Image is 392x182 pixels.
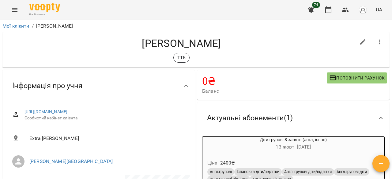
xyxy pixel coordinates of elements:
nav: breadcrumb [2,22,390,30]
span: Англ.групові діти [334,169,369,175]
h4: [PERSON_NAME] [7,37,356,50]
span: Баланс [202,87,327,95]
a: [PERSON_NAME][GEOGRAPHIC_DATA] [29,158,113,164]
img: Voopty Logo [29,3,60,12]
button: Menu [7,2,22,17]
p: [PERSON_NAME] [36,22,73,30]
span: 74 [312,2,320,8]
li: / [32,22,34,30]
span: 13 жовт - [DATE] [276,144,311,150]
span: Англ. групові діти/підлітки [282,169,334,175]
span: Англ.групові інтенсив [250,176,293,182]
p: ТТ5 [177,54,186,61]
span: UA [376,6,382,13]
p: 2400 ₴ [220,159,235,167]
img: avatar_s.png [359,6,367,14]
span: Англ.групові [207,169,234,175]
span: Актуальні абонементи ( 1 ) [207,113,293,123]
span: Англ.групові підлітки [207,176,250,182]
a: [URL][DOMAIN_NAME] [24,109,68,114]
div: Діти групові 8 занять (англ, іспан) [202,137,384,151]
span: Extra [PERSON_NAME] [29,135,185,142]
h4: 0 ₴ [202,75,327,87]
div: ТТ5 [173,53,190,63]
div: Актуальні абонементи(1) [197,102,390,134]
span: Інформація про учня [12,81,82,91]
span: Поповнити рахунок [329,74,385,82]
h6: Ціна [207,159,218,167]
span: Іспанська діти/підлітки [234,169,282,175]
a: Мої клієнти [2,23,29,29]
button: Поповнити рахунок [327,72,387,83]
button: UA [373,4,385,15]
span: For Business [29,13,60,17]
div: Інформація про учня [2,70,195,102]
span: Особистий кабінет клієнта [24,115,185,121]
